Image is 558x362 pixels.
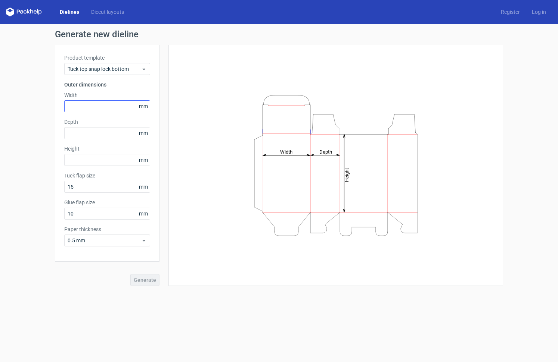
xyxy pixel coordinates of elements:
[137,128,150,139] span: mm
[64,91,150,99] label: Width
[64,172,150,179] label: Tuck flap size
[68,65,141,73] span: Tuck top snap lock bottom
[280,149,292,154] tspan: Width
[137,101,150,112] span: mm
[68,237,141,244] span: 0.5 mm
[64,226,150,233] label: Paper thickness
[319,149,332,154] tspan: Depth
[54,8,85,16] a: Dielines
[137,181,150,192] span: mm
[64,54,150,62] label: Product template
[85,8,130,16] a: Diecut layouts
[526,8,552,16] a: Log in
[64,199,150,206] label: Glue flap size
[64,81,150,88] h3: Outer dimensions
[137,208,150,219] span: mm
[495,8,526,16] a: Register
[64,118,150,126] label: Depth
[55,30,503,39] h1: Generate new dieline
[137,154,150,166] span: mm
[64,145,150,152] label: Height
[344,168,350,182] tspan: Height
